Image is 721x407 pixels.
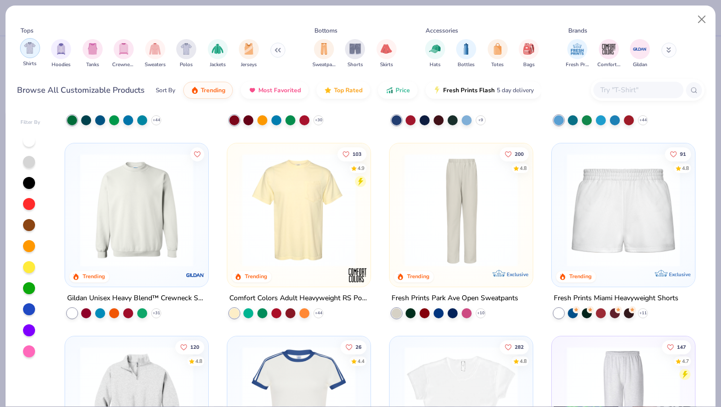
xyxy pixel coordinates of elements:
[430,61,441,69] span: Hats
[314,26,337,35] div: Bottoms
[500,340,529,354] button: Like
[315,117,322,123] span: + 30
[488,39,508,69] button: filter button
[312,61,335,69] span: Sweatpants
[456,39,476,69] button: filter button
[312,39,335,69] button: filter button
[20,39,40,69] button: filter button
[662,340,691,354] button: Like
[429,43,441,55] img: Hats Image
[212,43,223,55] img: Jackets Image
[355,344,362,349] span: 26
[312,39,335,69] div: filter for Sweatpants
[145,39,166,69] div: filter for Sweaters
[562,153,685,267] img: af8dff09-eddf-408b-b5dc-51145765dcf2
[20,38,40,68] div: filter for Shirts
[239,39,259,69] button: filter button
[392,292,518,305] div: Fresh Prints Park Ave Open Sweatpants
[443,86,495,94] span: Fresh Prints Flash
[360,153,484,267] img: f2707318-0607-4e9d-8b72-fe22b32ef8d9
[191,147,205,161] button: Like
[87,43,98,55] img: Tanks Image
[51,39,71,69] button: filter button
[519,39,539,69] button: filter button
[632,42,647,57] img: Gildan Image
[51,39,71,69] div: filter for Hoodies
[21,119,41,126] div: Filter By
[357,164,365,172] div: 4.9
[425,39,445,69] button: filter button
[597,39,620,69] div: filter for Comfort Colors
[208,39,228,69] div: filter for Jackets
[149,43,161,55] img: Sweaters Image
[515,151,524,156] span: 200
[24,42,36,54] img: Shirts Image
[377,39,397,69] button: filter button
[633,61,647,69] span: Gildan
[83,39,103,69] button: filter button
[522,153,645,267] img: c944d931-fb25-49bb-ae8c-568f6273e60a
[488,39,508,69] div: filter for Totes
[426,82,541,99] button: Fresh Prints Flash5 day delivery
[56,43,67,55] img: Hoodies Image
[523,61,535,69] span: Bags
[500,147,529,161] button: Like
[492,43,503,55] img: Totes Image
[357,357,365,365] div: 4.4
[86,61,99,69] span: Tanks
[478,117,483,123] span: + 9
[153,310,160,316] span: + 31
[210,61,226,69] span: Jackets
[153,117,160,123] span: + 44
[520,357,527,365] div: 4.8
[665,147,691,161] button: Like
[597,61,620,69] span: Comfort Colors
[352,151,362,156] span: 103
[185,265,205,285] img: Gildan logo
[75,153,198,267] img: 833bdddd-6347-4faa-9e52-496810413cc0
[176,39,196,69] div: filter for Polos
[118,43,129,55] img: Crewnecks Image
[426,26,458,35] div: Accessories
[258,86,301,94] span: Most Favorited
[515,344,524,349] span: 282
[377,39,397,69] div: filter for Skirts
[639,310,646,316] span: + 11
[241,82,308,99] button: Most Favorited
[83,39,103,69] div: filter for Tanks
[112,61,135,69] span: Crewnecks
[349,43,361,55] img: Shorts Image
[243,43,254,55] img: Jerseys Image
[523,43,534,55] img: Bags Image
[381,43,392,55] img: Skirts Image
[378,82,418,99] button: Price
[112,39,135,69] button: filter button
[318,43,329,55] img: Sweatpants Image
[456,39,476,69] div: filter for Bottles
[347,61,363,69] span: Shorts
[433,86,441,94] img: flash.gif
[599,84,676,96] input: Try "T-Shirt"
[380,61,393,69] span: Skirts
[17,84,145,96] div: Browse All Customizable Products
[507,271,528,278] span: Exclusive
[668,271,690,278] span: Exclusive
[239,39,259,69] div: filter for Jerseys
[191,344,200,349] span: 120
[461,43,472,55] img: Bottles Image
[491,61,504,69] span: Totes
[229,292,369,305] div: Comfort Colors Adult Heavyweight RS Pocket T-Shirt
[497,85,534,96] span: 5 day delivery
[21,26,34,35] div: Tops
[237,153,360,267] img: 284e3bdb-833f-4f21-a3b0-720291adcbd9
[568,26,587,35] div: Brands
[52,61,71,69] span: Hoodies
[208,39,228,69] button: filter button
[145,39,166,69] button: filter button
[345,39,365,69] div: filter for Shorts
[682,164,689,172] div: 4.8
[316,82,370,99] button: Top Rated
[196,357,203,365] div: 4.8
[176,340,205,354] button: Like
[425,39,445,69] div: filter for Hats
